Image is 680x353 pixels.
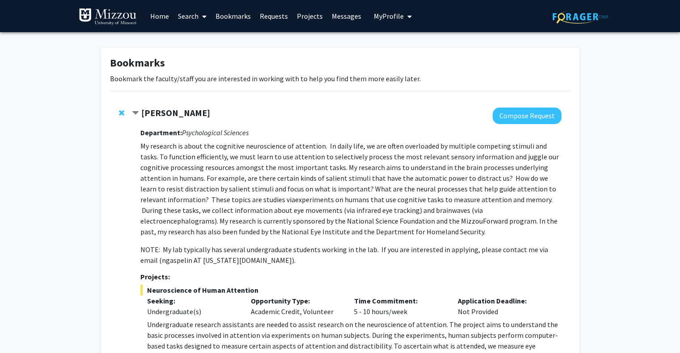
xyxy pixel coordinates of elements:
div: Undergraduate(s) [147,306,237,317]
div: Not Provided [451,295,555,317]
span: Neuroscience of Human Attention [140,285,561,295]
strong: Projects: [140,272,170,281]
a: Search [173,0,211,32]
span: experiments on humans that use cognitive tasks to measure attention and memory. During these task... [140,195,558,236]
span: Contract Nicholas Gaspelin Bookmark [132,110,139,117]
a: Messages [327,0,366,32]
h1: Bookmarks [110,57,570,70]
iframe: Chat [7,313,38,346]
span: Remove Nicholas Gaspelin from bookmarks [119,109,124,116]
span: NOTE: My lab typically has several undergraduate students working in the lab. If you are interest... [140,245,548,265]
a: Requests [255,0,292,32]
p: Bookmark the faculty/staff you are interested in working with to help you find them more easily l... [110,73,570,84]
span: My Profile [374,12,404,21]
div: 5 - 10 hours/week [347,295,451,317]
i: Psychological Sciences [182,128,249,137]
button: Compose Request to Nicholas Gaspelin [493,108,562,124]
a: Home [146,0,173,32]
img: ForagerOne Logo [553,10,608,24]
div: Academic Credit, Volunteer [244,295,348,317]
img: University of Missouri Logo [79,8,137,26]
p: Time Commitment: [354,295,444,306]
a: Projects [292,0,327,32]
a: Bookmarks [211,0,255,32]
p: Seeking: [147,295,237,306]
p: Application Deadline: [458,295,548,306]
strong: [PERSON_NAME] [141,107,210,118]
p: My research is about the cognitive neuroscience of attention. In daily life, we are often overloa... [140,141,561,237]
p: Opportunity Type: [251,295,341,306]
strong: Department: [140,128,182,137]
